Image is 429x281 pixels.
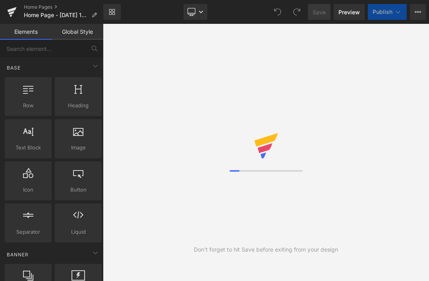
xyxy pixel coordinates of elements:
[289,4,305,20] button: Redo
[410,4,426,20] button: More
[270,4,286,20] button: Undo
[7,186,49,194] span: Icon
[7,143,49,152] span: Text Block
[52,24,103,40] a: Global Style
[57,186,99,194] span: Button
[24,4,103,10] a: Home Pages
[368,4,407,20] button: Publish
[7,101,49,110] span: Row
[334,4,365,20] a: Preview
[194,245,338,254] div: Don't forget to hit Save before exiting from your design
[313,8,326,16] span: Save
[103,4,121,20] a: New Library
[373,9,392,15] span: Publish
[6,251,29,258] span: Banner
[24,12,88,18] span: Home Page - [DATE] 11:07:28
[338,8,360,16] span: Preview
[57,101,99,110] span: Heading
[57,143,99,152] span: Image
[7,228,49,236] span: Separator
[6,64,21,72] span: Base
[57,228,99,236] span: Liquid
